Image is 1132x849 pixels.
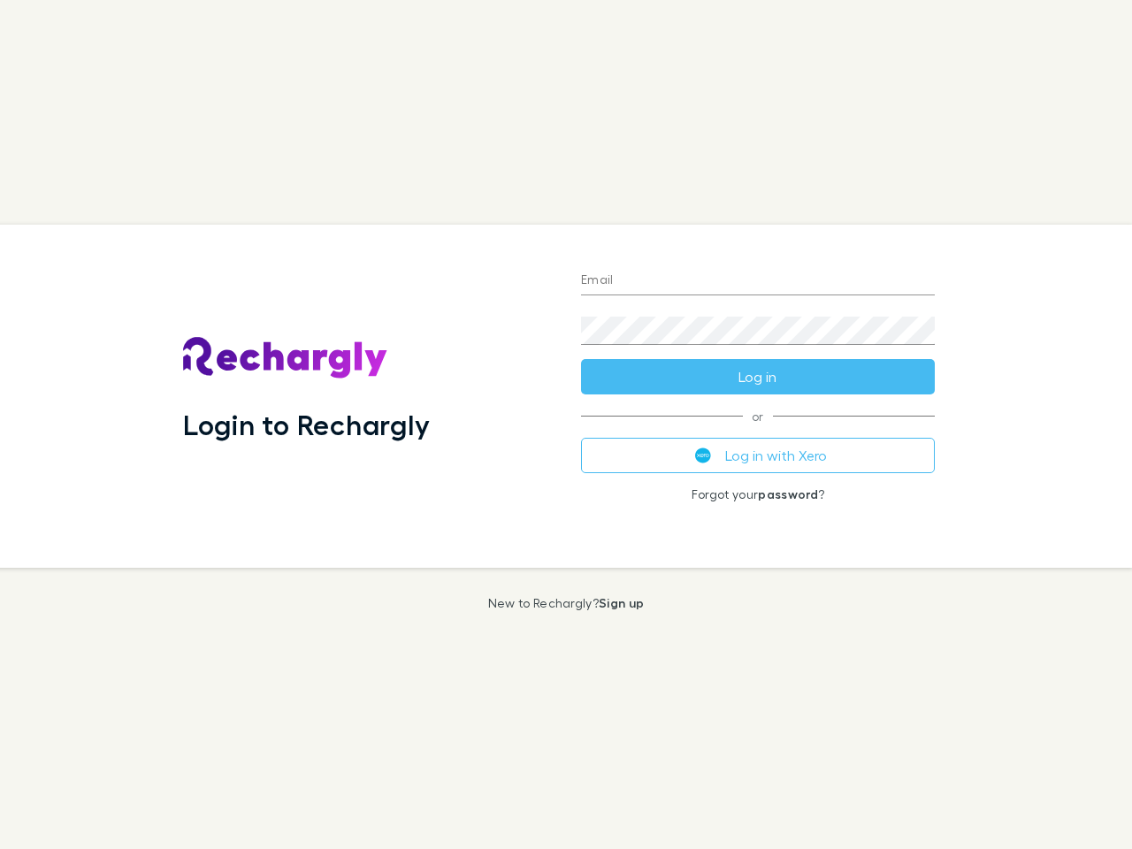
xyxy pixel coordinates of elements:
img: Rechargly's Logo [183,337,388,379]
a: password [758,486,818,501]
button: Log in with Xero [581,438,935,473]
p: New to Rechargly? [488,596,645,610]
span: or [581,416,935,417]
img: Xero's logo [695,447,711,463]
p: Forgot your ? [581,487,935,501]
h1: Login to Rechargly [183,408,430,441]
button: Log in [581,359,935,394]
a: Sign up [599,595,644,610]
